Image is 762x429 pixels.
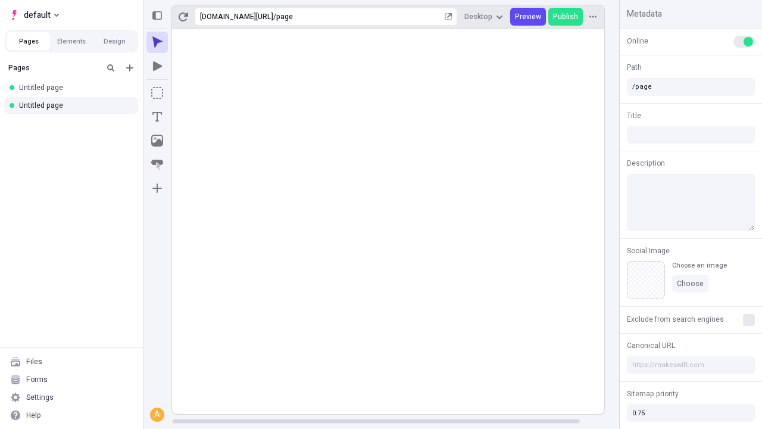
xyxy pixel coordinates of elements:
[19,101,129,110] div: Untitled page
[200,12,273,21] div: [URL][DOMAIN_NAME]
[19,83,129,92] div: Untitled page
[672,261,727,270] div: Choose an image
[146,82,168,104] button: Box
[627,314,724,325] span: Exclude from search engines
[627,36,648,46] span: Online
[627,110,641,121] span: Title
[146,154,168,175] button: Button
[26,357,42,366] div: Files
[677,279,704,288] span: Choose
[548,8,583,26] button: Publish
[510,8,546,26] button: Preview
[627,388,679,399] span: Sitemap priority
[26,375,48,384] div: Forms
[146,130,168,151] button: Image
[93,32,136,50] button: Design
[26,393,54,402] div: Settings
[464,12,492,21] span: Desktop
[553,12,578,21] span: Publish
[50,32,93,50] button: Elements
[627,340,675,351] span: Canonical URL
[7,32,50,50] button: Pages
[460,8,508,26] button: Desktop
[627,158,665,169] span: Description
[273,12,276,21] div: /
[26,411,41,420] div: Help
[5,6,64,24] button: Select site
[627,356,755,374] input: https://makeswift.com
[123,61,137,75] button: Add new
[627,245,670,256] span: Social Image
[8,63,99,73] div: Pages
[627,62,642,73] span: Path
[24,8,51,22] span: default
[672,275,708,293] button: Choose
[151,409,163,421] div: A
[515,12,541,21] span: Preview
[276,12,442,21] div: page
[146,106,168,128] button: Text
